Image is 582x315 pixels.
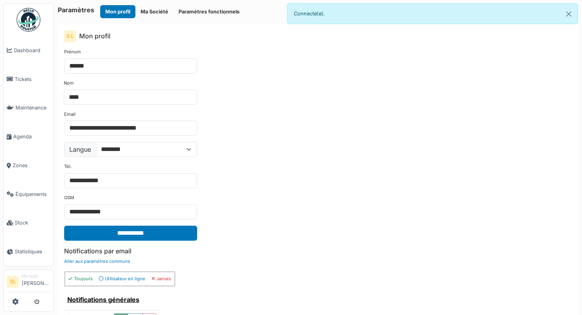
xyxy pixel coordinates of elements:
span: Maintenance [15,104,50,111]
label: Prénom [64,49,81,55]
button: Mon profil [100,5,135,18]
button: Ma Société [135,5,173,18]
h6: Mon profil [79,32,110,40]
a: Dashboard [4,36,53,65]
button: Close [560,4,578,25]
span: Tickets [15,75,50,83]
label: Tél. [64,163,72,170]
div: Jamais [152,275,171,282]
label: GSM [64,194,74,201]
a: Aller aux paramètres communs [64,258,130,264]
a: Statistiques [4,237,53,266]
span: Stock [15,219,50,226]
label: Langue [64,142,96,157]
li: SL [7,276,19,288]
img: Badge_color-CXgf-gQk.svg [17,8,40,32]
label: Email [64,111,76,118]
div: Utilisateur en ligne [99,275,145,282]
div: Toujours [68,275,93,282]
a: Zones [4,151,53,180]
a: Équipements [4,180,53,209]
a: Agenda [4,122,53,151]
a: Stock [4,209,53,238]
span: Statistiques [15,248,50,255]
span: Zones [13,162,50,169]
li: [PERSON_NAME] [22,273,50,290]
label: Nom [64,80,74,87]
span: Agenda [13,133,50,140]
a: Tickets [4,65,53,94]
button: Paramètres fonctionnels [173,5,245,18]
div: Manager [22,273,50,279]
span: Équipements [15,191,50,198]
h6: Paramètres [58,6,94,14]
a: Maintenance [4,94,53,123]
h6: Notifications générales [67,296,157,304]
h6: Notifications par email [64,247,572,255]
span: Dashboard [14,47,50,54]
div: Connecté(e). [287,3,578,24]
div: S L [64,30,76,42]
a: SL Manager[PERSON_NAME] [7,273,50,292]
